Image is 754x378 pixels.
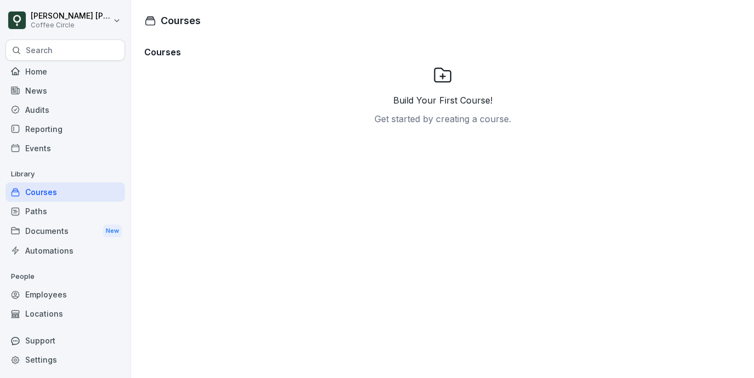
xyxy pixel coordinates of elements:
p: Coffee Circle [31,21,111,29]
a: Home [5,62,125,81]
h1: Courses [161,13,201,28]
a: Automations [5,241,125,260]
p: Get started by creating a course. [375,112,511,125]
a: Courses [5,182,125,202]
a: Settings [5,350,125,369]
div: Documents [5,221,125,241]
div: Support [5,331,125,350]
a: Locations [5,304,125,323]
h3: Courses [144,45,741,59]
p: People [5,268,125,285]
a: DocumentsNew [5,221,125,241]
div: New [103,225,122,237]
p: Build Your First Course! [393,94,492,107]
p: Search [26,45,53,56]
a: Paths [5,202,125,221]
a: News [5,81,125,100]
p: Library [5,165,125,183]
a: Reporting [5,119,125,139]
a: Employees [5,285,125,304]
p: [PERSON_NAME] [PERSON_NAME] [31,12,111,21]
a: Events [5,139,125,158]
a: Audits [5,100,125,119]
